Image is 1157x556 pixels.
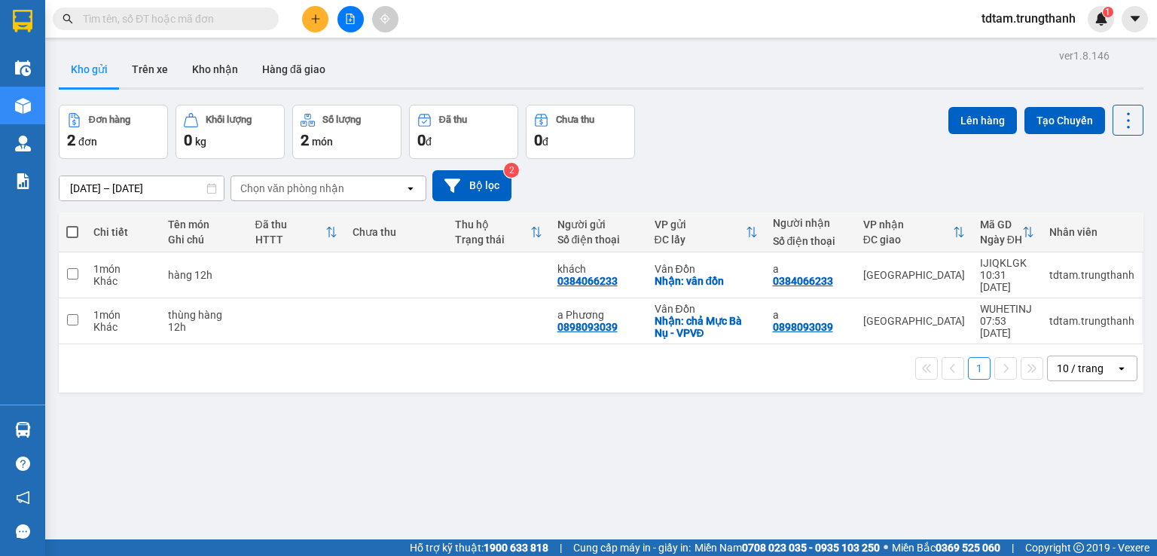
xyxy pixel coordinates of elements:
div: 1 món [93,309,153,321]
div: Tên món [168,218,240,231]
div: IJIQKLGK [980,257,1034,269]
div: 10 / trang [1057,361,1104,376]
button: Tạo Chuyến [1024,107,1105,134]
input: Tìm tên, số ĐT hoặc mã đơn [83,11,261,27]
span: plus [310,14,321,24]
button: Kho nhận [180,51,250,87]
div: Đã thu [439,115,467,125]
span: món [312,136,333,148]
span: aim [380,14,390,24]
span: 0 [417,131,426,149]
div: Đã thu [255,218,325,231]
div: Nhân viên [1049,226,1134,238]
span: tdtam.trungthanh [969,9,1088,28]
div: Số điện thoại [773,235,848,247]
div: Thu hộ [455,218,530,231]
div: VP gửi [655,218,746,231]
div: tdtam.trungthanh [1049,315,1134,327]
div: ĐC giao [863,234,953,246]
div: 1 món [93,263,153,275]
div: Mã GD [980,218,1022,231]
span: file-add [345,14,356,24]
img: solution-icon [15,173,31,189]
div: 10:31 [DATE] [980,269,1034,293]
button: Lên hàng [948,107,1017,134]
div: HTTT [255,234,325,246]
div: thùng hàng 12h [168,309,240,333]
div: a [773,263,848,275]
div: Nhận: chả Mực Bà Nụ - VPVĐ [655,315,758,339]
button: Trên xe [120,51,180,87]
div: Khác [93,275,153,287]
div: Trạng thái [455,234,530,246]
span: | [1012,539,1014,556]
div: Đơn hàng [89,115,130,125]
sup: 1 [1103,7,1113,17]
button: Kho gửi [59,51,120,87]
strong: 0708 023 035 - 0935 103 250 [742,542,880,554]
button: Khối lượng0kg [176,105,285,159]
th: Toggle SortBy [856,212,972,252]
div: Người nhận [773,217,848,229]
div: Số điện thoại [557,234,640,246]
div: a Phương [557,309,640,321]
div: [GEOGRAPHIC_DATA] [863,269,965,281]
div: a [773,309,848,321]
div: 0384066233 [557,275,618,287]
span: message [16,524,30,539]
th: Toggle SortBy [972,212,1042,252]
button: Bộ lọc [432,170,511,201]
span: ⚪️ [884,545,888,551]
div: WUHETINJ [980,303,1034,315]
div: 0898093039 [557,321,618,333]
span: 2 [67,131,75,149]
button: file-add [337,6,364,32]
div: khách [557,263,640,275]
div: Chọn văn phòng nhận [240,181,344,196]
div: Chi tiết [93,226,153,238]
th: Toggle SortBy [447,212,550,252]
div: hàng 12h [168,269,240,281]
span: 0 [534,131,542,149]
div: 07:53 [DATE] [980,315,1034,339]
input: Select a date range. [60,176,224,200]
div: VP nhận [863,218,953,231]
button: Số lượng2món [292,105,401,159]
button: aim [372,6,398,32]
span: đơn [78,136,97,148]
div: Khối lượng [206,115,252,125]
strong: 1900 633 818 [484,542,548,554]
span: đ [426,136,432,148]
span: Cung cấp máy in - giấy in: [573,539,691,556]
div: [GEOGRAPHIC_DATA] [863,315,965,327]
span: notification [16,490,30,505]
svg: open [1116,362,1128,374]
div: Vân Đồn [655,263,758,275]
span: 1 [1105,7,1110,17]
button: 1 [968,357,991,380]
span: caret-down [1128,12,1142,26]
span: 0 [184,131,192,149]
span: Hỗ trợ kỹ thuật: [410,539,548,556]
div: Vân Đồn [655,303,758,315]
span: kg [195,136,206,148]
span: search [63,14,73,24]
span: đ [542,136,548,148]
img: warehouse-icon [15,98,31,114]
div: ver 1.8.146 [1059,47,1110,64]
button: plus [302,6,328,32]
button: Đã thu0đ [409,105,518,159]
button: Chưa thu0đ [526,105,635,159]
div: Nhận: vân đồn [655,275,758,287]
div: Chưa thu [556,115,594,125]
img: warehouse-icon [15,60,31,76]
img: warehouse-icon [15,422,31,438]
span: Miền Nam [695,539,880,556]
strong: 0369 525 060 [936,542,1000,554]
th: Toggle SortBy [248,212,345,252]
button: caret-down [1122,6,1148,32]
span: 2 [301,131,309,149]
div: Ngày ĐH [980,234,1022,246]
button: Đơn hàng2đơn [59,105,168,159]
img: icon-new-feature [1094,12,1108,26]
